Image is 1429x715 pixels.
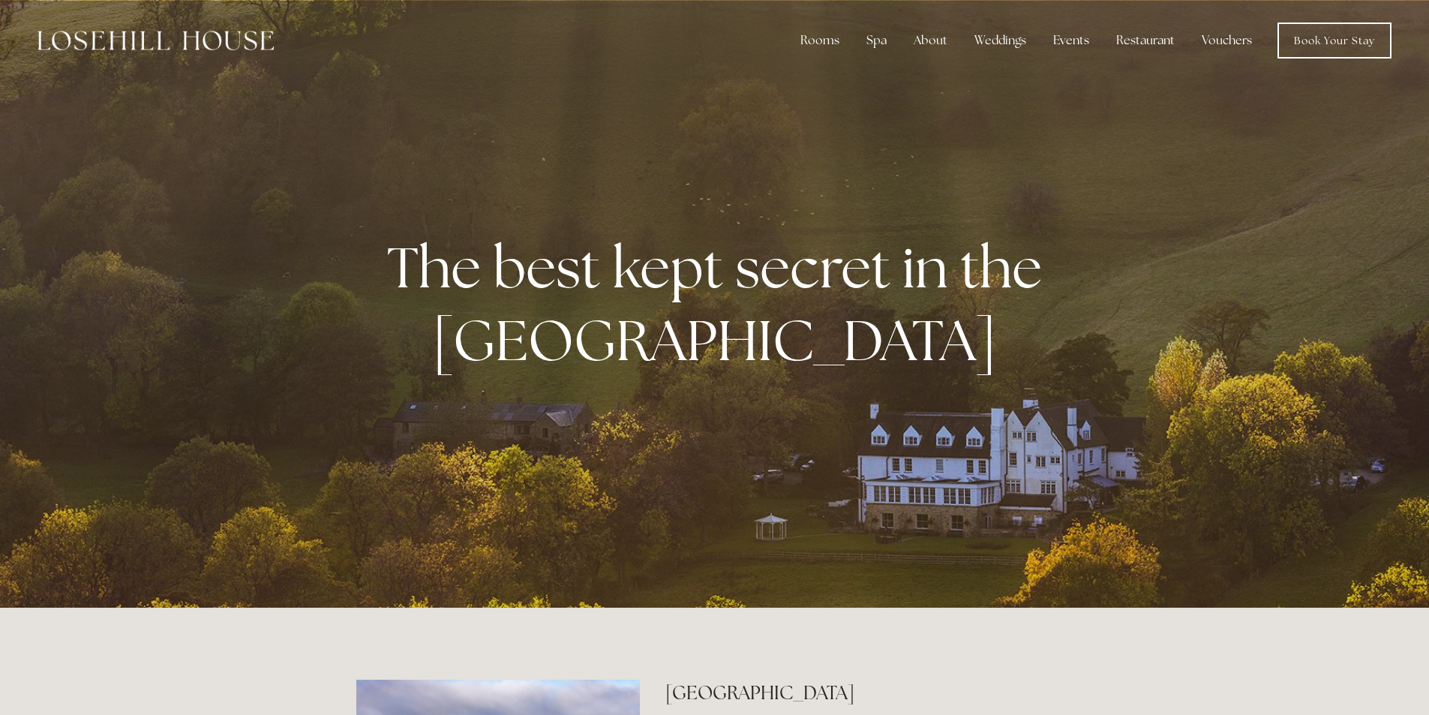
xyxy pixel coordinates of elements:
[962,26,1038,56] div: Weddings
[1190,26,1264,56] a: Vouchers
[1277,23,1391,59] a: Book Your Stay
[38,31,274,50] img: Losehill House
[1104,26,1187,56] div: Restaurant
[665,680,1073,706] h2: [GEOGRAPHIC_DATA]
[854,26,899,56] div: Spa
[902,26,959,56] div: About
[387,230,1054,377] strong: The best kept secret in the [GEOGRAPHIC_DATA]
[1041,26,1101,56] div: Events
[788,26,851,56] div: Rooms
